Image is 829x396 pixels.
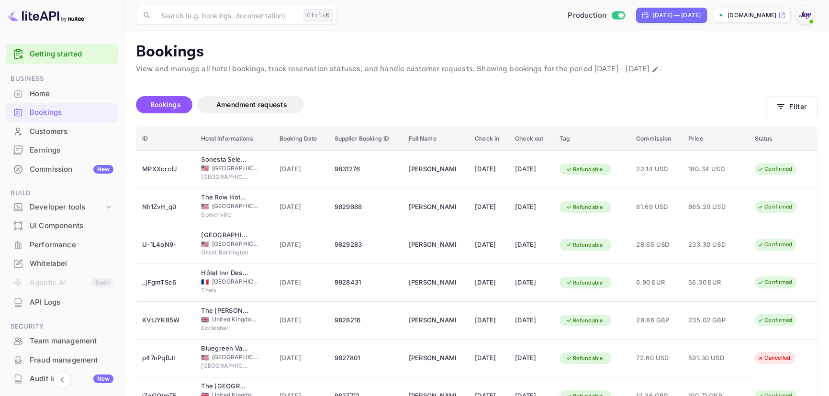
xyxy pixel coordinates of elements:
div: [DATE] [515,275,548,290]
th: Price [683,127,749,151]
div: New [93,374,113,383]
span: Somerville [201,210,249,219]
div: [DATE] [515,351,548,366]
div: CommissionNew [6,160,118,179]
div: Bookings [30,107,113,118]
span: [DATE] [280,277,323,288]
th: Booking Date [274,127,329,151]
div: 9829668 [335,199,397,215]
div: Fraud management [30,355,113,366]
div: Nh1ZvH_q0 [142,199,190,215]
a: Earnings [6,141,118,159]
div: [DATE] [475,162,504,177]
div: Developer tools [6,199,118,216]
div: [DATE] [475,237,504,253]
span: Bookings [150,100,181,109]
span: Amendment requests [216,100,287,109]
span: [GEOGRAPHIC_DATA] [212,202,260,210]
th: Full Name [403,127,469,151]
div: Refundable [560,315,609,327]
div: Switch to Sandbox mode [564,10,628,21]
div: Confirmed [751,314,798,326]
div: Whitelabel [6,254,118,273]
span: 180.34 USD [688,164,736,175]
span: Theix [201,286,249,295]
span: [GEOGRAPHIC_DATA] [212,240,260,248]
th: Check in [469,127,509,151]
a: CommissionNew [6,160,118,178]
th: Check out [509,127,554,151]
div: Confirmed [751,163,798,175]
div: Audit logs [30,374,113,385]
p: View and manage all hotel bookings, track reservation statuses, and handle customer requests. Sho... [136,64,818,75]
img: LiteAPI logo [8,8,84,23]
span: United Kingdom of Great Britain and Northern Ireland [201,317,209,323]
span: United States of America [201,203,209,209]
div: U-1L4oN9- [142,237,190,253]
div: Home [6,85,118,103]
span: 665.20 USD [688,202,736,212]
button: Change date range [650,65,660,74]
div: Commission [30,164,113,175]
span: 81.69 USD [636,202,677,212]
span: 28.86 GBP [636,315,677,326]
th: ID [136,127,195,151]
div: API Logs [30,297,113,308]
span: [GEOGRAPHIC_DATA] [212,277,260,286]
div: Confirmed [751,239,798,251]
div: 9828431 [335,275,397,290]
div: Dawne Mouzon [408,237,456,253]
div: Refundable [560,352,609,364]
div: Getting started [6,44,118,64]
div: p47nPqBJI [142,351,190,366]
a: Performance [6,236,118,253]
span: [DATE] [280,240,323,250]
a: Bookings [6,103,118,121]
div: Holiday Inn Express Hotel & Suites Great Barrington, an IHG Hotel [201,231,249,240]
div: account-settings tabs [136,96,767,113]
p: [DOMAIN_NAME] [728,11,776,20]
div: Antoine Chabret [408,275,456,290]
div: [DATE] [475,351,504,366]
span: [GEOGRAPHIC_DATA] [212,353,260,362]
span: [DATE] [280,315,323,326]
a: Getting started [30,49,113,60]
span: United States of America [201,241,209,247]
a: Audit logsNew [6,370,118,387]
div: Confirmed [751,276,798,288]
div: UI Components [30,220,113,231]
span: [DATE] [280,164,323,175]
th: Status [749,127,817,151]
a: Fraud management [6,351,118,369]
div: Refundable [560,239,609,251]
div: Sonesta Select Durham Research Triangle Park [201,155,249,165]
span: [GEOGRAPHIC_DATA] [201,362,249,370]
div: KVtJYK85W [142,313,190,328]
div: [DATE] [515,162,548,177]
span: 22.14 USD [636,164,677,175]
span: [DATE] [280,353,323,363]
th: Hotel informations [195,127,274,151]
div: [DATE] [475,275,504,290]
div: Bookings [6,103,118,122]
span: France [201,279,209,285]
span: United States of America [201,165,209,171]
div: New [93,165,113,174]
span: [GEOGRAPHIC_DATA] [201,173,249,181]
div: UI Components [6,217,118,235]
span: Build [6,188,118,198]
button: Collapse navigation [54,371,71,388]
div: Developer tools [30,202,104,213]
a: Whitelabel [6,254,118,272]
a: UI Components [6,217,118,234]
div: Refundable [560,164,609,176]
div: Hôtel Inn Design Vannes Resto Novo [201,268,249,278]
div: Whitelabel [30,258,113,269]
div: Performance [30,240,113,251]
button: Filter [767,97,818,116]
span: Great Barrington [201,248,249,257]
div: Confirmed [751,201,798,213]
div: Duncan Milligan [408,313,456,328]
span: 235.02 GBP [688,315,736,326]
div: Refundable [560,277,609,289]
